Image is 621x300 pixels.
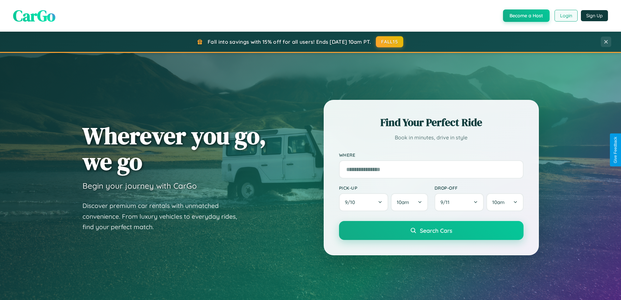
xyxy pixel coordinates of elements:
[339,152,524,158] label: Where
[82,181,197,191] h3: Begin your journey with CarGo
[397,199,409,205] span: 10am
[492,199,505,205] span: 10am
[435,193,484,211] button: 9/11
[486,193,523,211] button: 10am
[420,227,452,234] span: Search Cars
[339,221,524,240] button: Search Cars
[581,10,608,21] button: Sign Up
[208,39,371,45] span: Fall into savings with 15% off for all users! Ends [DATE] 10am PT.
[613,137,618,163] div: Give Feedback
[339,193,389,211] button: 9/10
[391,193,428,211] button: 10am
[376,36,403,47] button: FALL15
[339,115,524,130] h2: Find Your Perfect Ride
[435,185,524,191] label: Drop-off
[339,185,428,191] label: Pick-up
[440,199,453,205] span: 9 / 11
[345,199,358,205] span: 9 / 10
[82,200,245,232] p: Discover premium car rentals with unmatched convenience. From luxury vehicles to everyday rides, ...
[82,123,266,174] h1: Wherever you go, we go
[339,133,524,142] p: Book in minutes, drive in style
[13,5,55,26] span: CarGo
[554,10,578,22] button: Login
[503,9,550,22] button: Become a Host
